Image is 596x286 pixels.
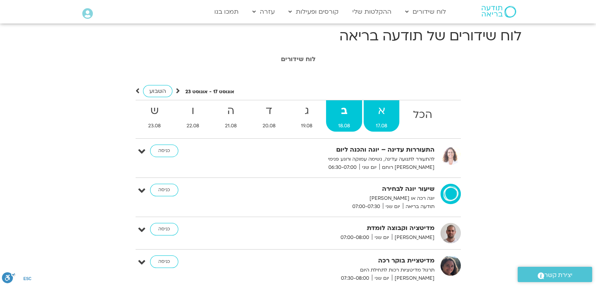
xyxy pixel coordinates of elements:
[372,234,392,242] span: יום שני
[185,88,234,96] p: אוגוסט 17 - אוגוסט 23
[136,100,173,132] a: ש23.08
[326,100,362,132] a: ב18.08
[289,102,325,120] strong: ג
[149,87,166,95] span: השבוע
[401,100,444,132] a: הכל
[248,4,279,19] a: עזרה
[213,122,249,130] span: 21.08
[243,266,435,274] p: תרגול מדיטציות רכות לתחילת היום
[79,56,518,63] h1: לוח שידורים
[243,145,435,155] strong: התעוררות עדינה – יוגה והכנה ליום
[213,100,249,132] a: ה21.08
[243,155,435,163] p: להתעורר לתנועה עדינה, נשימה עמוקה ורוגע פנימי
[250,100,288,132] a: ד20.08
[338,234,372,242] span: 07:00-08:00
[364,102,399,120] strong: א
[174,102,211,120] strong: ו
[338,274,372,282] span: 07:30-08:00
[284,4,342,19] a: קורסים ופעילות
[210,4,243,19] a: תמכו בנו
[392,274,435,282] span: [PERSON_NAME]
[174,100,211,132] a: ו22.08
[150,145,178,157] a: כניסה
[401,106,444,124] strong: הכל
[143,85,172,97] a: השבוע
[383,203,403,211] span: יום שני
[136,102,173,120] strong: ש
[379,163,435,172] span: [PERSON_NAME] רוחם
[250,122,288,130] span: 20.08
[213,102,249,120] strong: ה
[392,234,435,242] span: [PERSON_NAME]
[289,100,325,132] a: ג19.08
[372,274,392,282] span: יום שני
[518,267,592,282] a: יצירת קשר
[359,163,379,172] span: יום שני
[326,163,359,172] span: 06:30-07:00
[350,203,383,211] span: 07:00-07:30
[326,122,362,130] span: 18.08
[482,6,516,18] img: תודעה בריאה
[403,203,435,211] span: תודעה בריאה
[150,255,178,268] a: כניסה
[289,122,325,130] span: 19.08
[243,194,435,203] p: יוגה רכה או [PERSON_NAME]
[150,184,178,196] a: כניסה
[250,102,288,120] strong: ד
[136,122,173,130] span: 23.08
[401,4,450,19] a: לוח שידורים
[243,184,435,194] strong: שיעור יוגה לבחירה
[150,223,178,235] a: כניסה
[348,4,395,19] a: ההקלטות שלי
[326,102,362,120] strong: ב
[75,27,522,45] h1: לוח שידורים של תודעה בריאה
[364,100,399,132] a: א17.08
[243,255,435,266] strong: מדיטציית בוקר רכה
[174,122,211,130] span: 22.08
[243,223,435,234] strong: מדיטציה וקבוצה לומדת
[364,122,399,130] span: 17.08
[544,270,572,281] span: יצירת קשר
